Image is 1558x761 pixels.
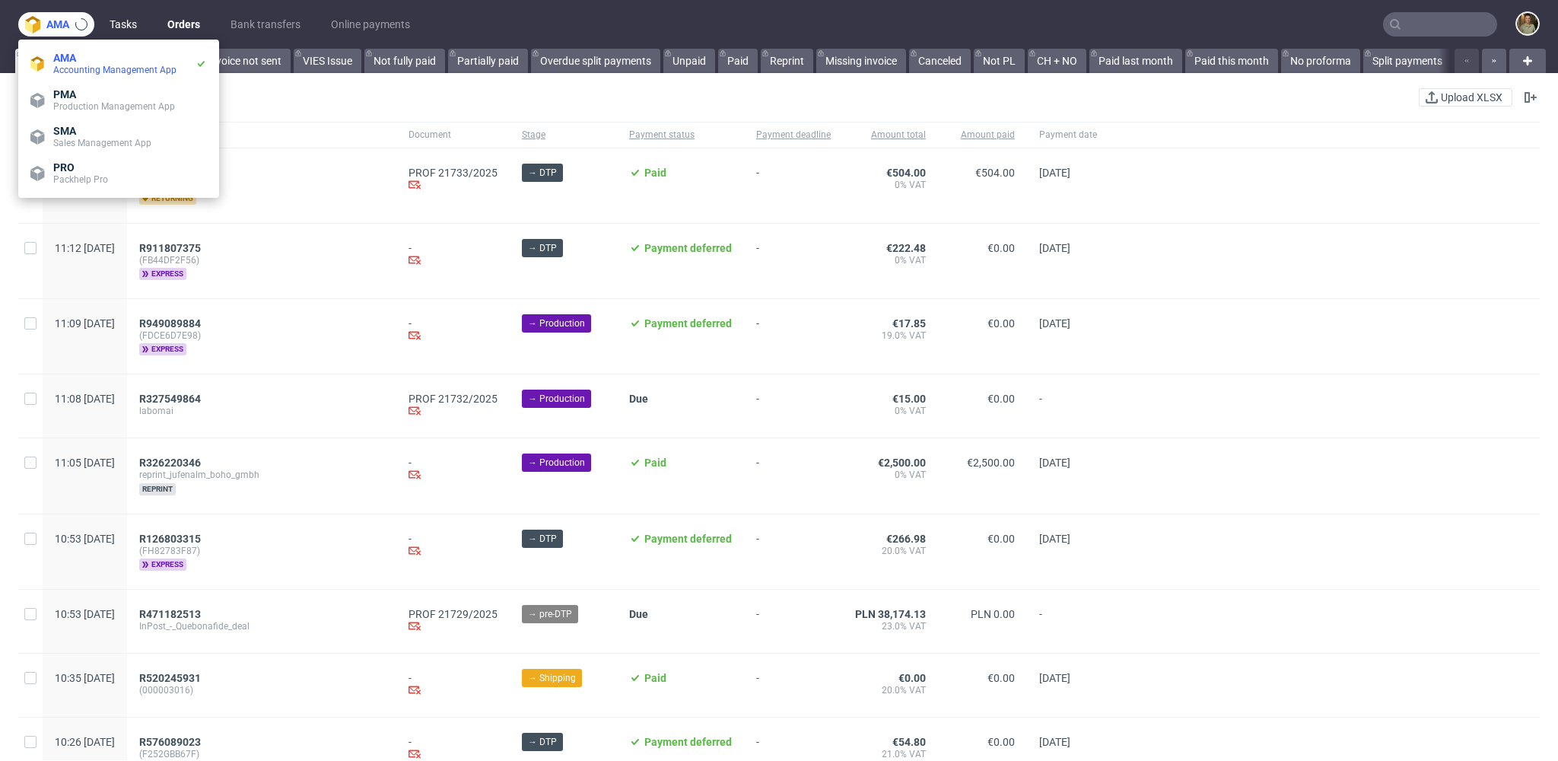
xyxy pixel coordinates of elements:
span: returning [139,193,196,205]
span: €0.00 [987,393,1015,405]
img: Pablo Michaello [1517,13,1538,34]
span: → Shipping [528,671,576,685]
div: - [409,242,498,269]
a: Tasks [100,12,146,37]
span: (FH82783F87) [139,545,384,557]
span: 0% VAT [855,405,926,417]
span: Payment deferred [644,533,732,545]
span: - [756,393,831,419]
span: Upload XLSX [1438,92,1506,103]
span: €0.00 [987,317,1015,330]
span: Paid [644,672,666,684]
span: Sales Management App [53,138,151,148]
span: R949089884 [139,317,201,330]
span: R520245931 [139,672,201,684]
span: R576089023 [139,736,201,748]
span: InPost_-_Quebonafide_deal [139,620,384,632]
span: €222.48 [886,242,926,254]
span: - [756,672,831,699]
span: 11:05 [DATE] [55,457,115,469]
span: 10:53 [DATE] [55,608,115,620]
span: - [756,167,831,205]
a: R327549864 [139,393,204,405]
a: R520245931 [139,672,204,684]
span: Production Management App [53,101,175,112]
span: 21.0% VAT [855,748,926,760]
a: R949089884 [139,317,204,330]
span: plebs_snobs [139,179,384,191]
span: R326220346 [139,457,201,469]
a: Canceled [909,49,971,73]
span: €15.00 [892,393,926,405]
span: Payment deferred [644,736,732,748]
a: PROF 21732/2025 [409,393,498,405]
span: €504.00 [975,167,1015,179]
a: PROPackhelp Pro [24,155,213,192]
span: Accounting Management App [53,65,176,75]
span: (F252GBB67F) [139,748,384,760]
span: [DATE] [1039,317,1070,330]
span: (FB44DF2F56) [139,254,384,266]
span: Due [629,608,648,620]
span: €0.00 [898,672,926,684]
span: Paid [644,457,666,469]
span: €266.98 [886,533,926,545]
span: → DTP [528,241,557,255]
div: - [409,457,498,483]
span: Amount paid [950,129,1015,142]
span: Payment deadline [756,129,831,142]
a: R471182513 [139,608,204,620]
a: Bank transfers [221,12,310,37]
span: - [756,533,831,571]
span: 0% VAT [855,469,926,481]
span: [DATE] [1039,242,1070,254]
span: → Production [528,456,585,470]
span: [DATE] [1039,533,1070,545]
span: (000003016) [139,684,384,696]
span: Paid [644,167,666,179]
span: 10:35 [DATE] [55,672,115,684]
span: labomai [139,405,384,417]
span: 0% VAT [855,254,926,266]
span: reprint_jufenalm_boho_gmbh [139,469,384,481]
a: Not PL [974,49,1025,73]
a: CH + NO [1028,49,1086,73]
span: €504.00 [886,167,926,179]
span: PMA [53,88,76,100]
span: R911807375 [139,242,201,254]
span: → Production [528,392,585,406]
div: - [409,317,498,344]
span: express [139,343,186,355]
span: 10:26 [DATE] [55,736,115,748]
span: Payment date [1039,129,1097,142]
span: AMA [53,52,76,64]
a: Missing invoice [816,49,906,73]
span: 11:08 [DATE] [55,393,115,405]
span: - [756,242,831,280]
span: express [139,268,186,280]
span: PLN 0.00 [971,608,1015,620]
span: (FDCE6D7E98) [139,330,384,342]
span: [DATE] [1039,672,1070,684]
span: - [1039,608,1097,635]
span: → DTP [528,166,557,180]
span: → DTP [528,532,557,546]
a: R126803315 [139,533,204,545]
span: → pre-DTP [528,607,572,621]
span: Stage [522,129,605,142]
a: Online payments [322,12,419,37]
span: Amount total [855,129,926,142]
span: €54.80 [892,736,926,748]
span: express [139,559,186,571]
span: - [756,608,831,635]
span: 0% VAT [855,179,926,191]
span: Due [629,393,648,405]
span: Payment status [629,129,732,142]
span: Payment deferred [644,242,732,254]
a: R576089023 [139,736,204,748]
a: Not fully paid [364,49,445,73]
a: R911807375 [139,242,204,254]
span: [DATE] [1039,457,1070,469]
span: Payment deferred [644,317,732,330]
span: Packhelp Pro [53,174,108,185]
